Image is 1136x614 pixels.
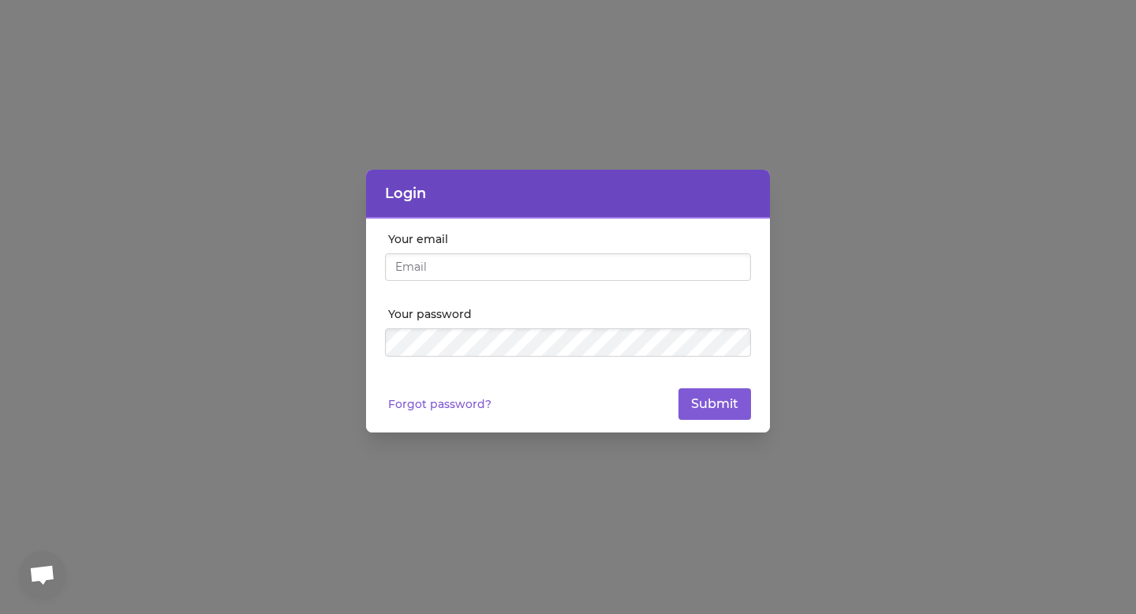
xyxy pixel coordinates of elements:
[678,388,751,420] button: Submit
[388,396,491,412] a: Forgot password?
[388,231,751,247] label: Your email
[19,551,66,598] div: Open chat
[388,306,751,322] label: Your password
[385,253,751,282] input: Email
[366,170,770,219] header: Login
